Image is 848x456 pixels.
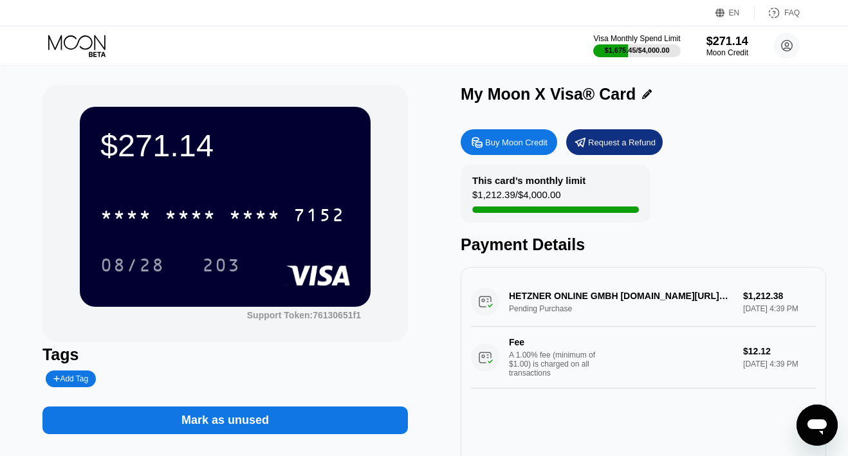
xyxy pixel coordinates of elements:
div: Add Tag [53,374,88,383]
div: FAQ [755,6,800,19]
div: Buy Moon Credit [461,129,557,155]
div: EN [715,6,755,19]
div: Support Token: 76130651f1 [247,310,361,320]
div: Request a Refund [566,129,663,155]
div: Mark as unused [181,413,269,428]
div: $1,212.39 / $4,000.00 [472,189,561,206]
div: 203 [202,257,241,277]
div: FeeA 1.00% fee (minimum of $1.00) is charged on all transactions$12.12[DATE] 4:39 PM [471,327,816,388]
div: 08/28 [91,249,174,281]
div: Payment Details [461,235,826,254]
div: $12.12 [743,346,816,356]
div: $271.14Moon Credit [706,35,748,57]
div: Tags [42,345,408,364]
div: Buy Moon Credit [485,137,548,148]
div: Moon Credit [706,48,748,57]
div: FAQ [784,8,800,17]
div: 7152 [293,206,345,227]
div: Visa Monthly Spend Limit$1,675.45/$4,000.00 [593,34,680,57]
div: Mark as unused [42,394,408,434]
div: EN [729,8,740,17]
div: Fee [509,337,599,347]
div: $271.14 [100,127,350,163]
div: Request a Refund [588,137,656,148]
div: A 1.00% fee (minimum of $1.00) is charged on all transactions [509,351,605,378]
div: Support Token:76130651f1 [247,310,361,320]
div: $271.14 [706,35,748,48]
div: This card’s monthly limit [472,175,585,186]
div: $1,675.45 / $4,000.00 [605,46,670,54]
div: 203 [192,249,250,281]
iframe: Кнопка запуска окна обмена сообщениями [797,405,838,446]
div: My Moon X Visa® Card [461,85,636,104]
div: Visa Monthly Spend Limit [593,34,680,43]
div: [DATE] 4:39 PM [743,360,816,369]
div: 08/28 [100,257,165,277]
div: Add Tag [46,370,96,387]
